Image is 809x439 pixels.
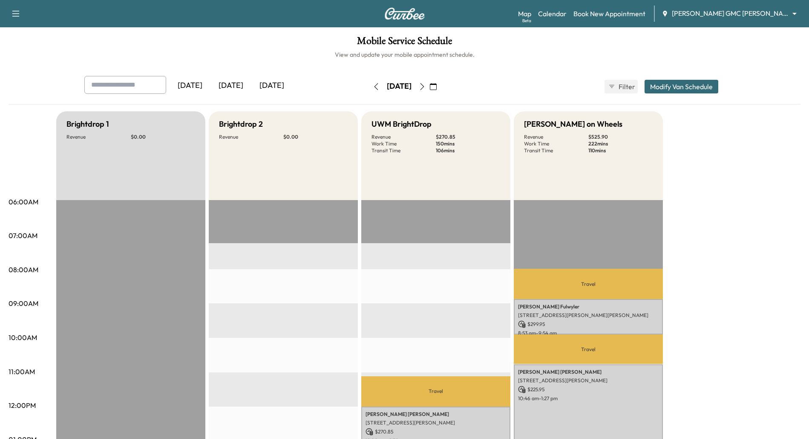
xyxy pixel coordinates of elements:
p: Revenue [66,134,131,140]
span: Filter [619,81,634,92]
p: 07:00AM [9,230,37,241]
p: Transit Time [524,147,588,154]
p: 10:00AM [9,332,37,343]
h6: View and update your mobile appointment schedule. [9,50,800,59]
h5: Brightdrop 2 [219,118,263,130]
p: 10:46 am - 1:27 pm [518,395,659,402]
p: Revenue [219,134,283,140]
p: 06:00AM [9,197,38,207]
p: 222 mins [588,140,653,147]
p: [STREET_ADDRESS][PERSON_NAME][PERSON_NAME] [518,312,659,319]
p: [PERSON_NAME] [PERSON_NAME] [366,411,506,418]
button: Modify Van Schedule [645,80,718,93]
p: [STREET_ADDRESS][PERSON_NAME] [366,419,506,426]
p: Travel [361,376,510,407]
div: [DATE] [210,76,251,96]
p: $ 299.95 [518,320,659,328]
h1: Mobile Service Schedule [9,36,800,50]
div: [DATE] [251,76,292,96]
p: [PERSON_NAME] [PERSON_NAME] [518,369,659,375]
p: 08:00AM [9,265,38,275]
p: [PERSON_NAME] Fulwyler [518,303,659,310]
p: Travel [514,334,663,364]
div: Beta [522,17,531,24]
p: Work Time [524,140,588,147]
p: $ 270.85 [436,134,500,140]
p: 106 mins [436,147,500,154]
a: Book New Appointment [573,9,645,19]
img: Curbee Logo [384,8,425,20]
p: Transit Time [371,147,436,154]
p: Work Time [371,140,436,147]
div: [DATE] [387,81,412,92]
p: Revenue [524,134,588,140]
h5: Brightdrop 1 [66,118,109,130]
p: 150 mins [436,140,500,147]
a: Calendar [538,9,567,19]
p: Travel [514,269,663,299]
h5: UWM BrightDrop [371,118,432,130]
button: Filter [605,80,638,93]
p: 8:53 am - 9:54 am [518,330,659,337]
p: 12:00PM [9,400,36,410]
p: 11:00AM [9,366,35,377]
span: [PERSON_NAME] GMC [PERSON_NAME] [672,9,789,18]
p: $ 270.85 [366,428,506,436]
p: [STREET_ADDRESS][PERSON_NAME] [518,377,659,384]
p: $ 525.90 [588,134,653,140]
h5: [PERSON_NAME] on Wheels [524,118,622,130]
p: $ 225.95 [518,386,659,393]
p: $ 0.00 [283,134,348,140]
a: MapBeta [518,9,531,19]
p: 110 mins [588,147,653,154]
div: [DATE] [170,76,210,96]
p: Revenue [371,134,436,140]
p: $ 0.00 [131,134,195,140]
p: 09:00AM [9,298,38,308]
